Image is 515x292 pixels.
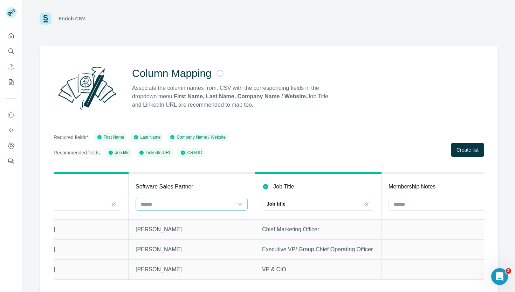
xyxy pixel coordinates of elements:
[491,268,508,285] iframe: Intercom live chat
[139,150,171,156] div: LinkedIn URL
[6,76,17,88] button: My lists
[262,265,374,274] p: VP & CIO
[9,225,121,234] p: [PERSON_NAME]
[136,245,248,254] p: [PERSON_NAME]
[9,265,121,274] p: [PERSON_NAME]
[262,245,374,254] p: Executive VP/ Group Chief Operating Officer
[6,108,17,121] button: Use Surfe on LinkedIn
[506,268,511,274] span: 2
[136,225,248,234] p: [PERSON_NAME]
[6,139,17,152] button: Dashboard
[389,182,435,191] p: Membership Notes
[54,63,121,113] img: Surfe Illustration - Column Mapping
[40,13,51,25] img: Surfe Logo
[451,143,484,157] button: Create list
[133,134,160,140] div: Last Name
[108,150,129,156] div: Job title
[174,93,307,99] strong: First Name, Last Name, Company Name / Website.
[9,245,121,254] p: [PERSON_NAME]
[262,225,374,234] p: Chief Marketing Officer
[170,134,226,140] div: Company Name / Website
[6,124,17,137] button: Use Surfe API
[59,15,85,22] div: Enrich CSV
[6,155,17,167] button: Feedback
[54,149,101,156] p: Recommended fields:
[54,134,90,141] p: Required fields*:
[132,67,212,80] h2: Column Mapping
[267,200,286,207] p: Job title
[6,29,17,42] button: Quick start
[180,150,202,156] div: CRM ID
[136,265,248,274] p: [PERSON_NAME]
[132,84,335,109] p: Associate the column names from. CSV with the corresponding fields in the dropdown menu: Job Titl...
[6,60,17,73] button: Enrich CSV
[456,146,479,153] span: Create list
[6,45,17,58] button: Search
[273,182,294,191] p: Job Title
[97,134,124,140] div: First Name
[136,182,193,191] p: Software Sales Partner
